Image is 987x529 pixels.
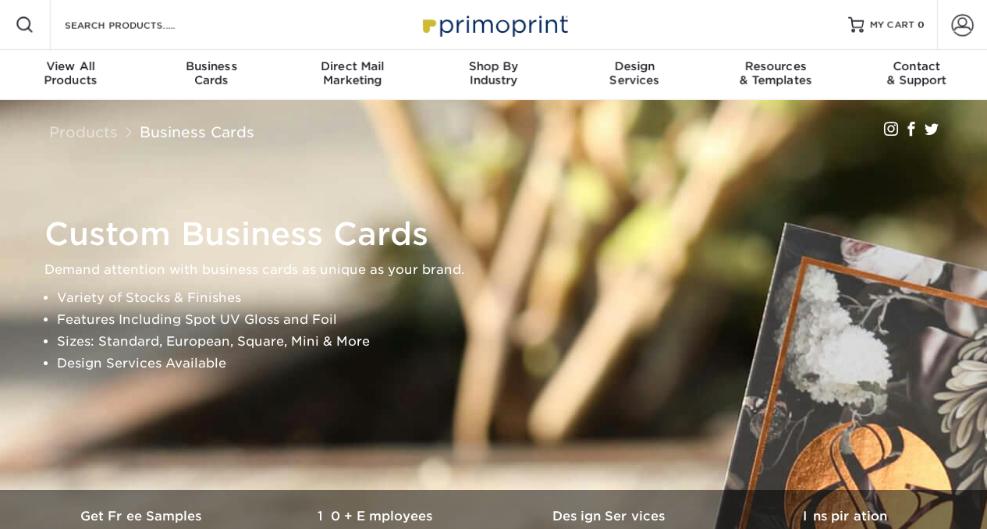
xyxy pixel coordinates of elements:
a: DesignServices [564,50,705,100]
div: & Templates [705,59,847,87]
div: & Support [846,59,987,87]
div: Industry [423,59,564,87]
h3: Inspiration [728,509,962,524]
a: Resources& Templates [705,50,847,100]
li: Design Services Available [57,353,957,375]
span: 0 [918,20,925,30]
span: Design [564,59,705,73]
h1: Custom Business Cards [44,215,957,253]
input: SEARCH PRODUCTS..... [63,16,215,34]
img: Primoprint [416,8,572,41]
span: Shop By [423,59,564,73]
h3: 10+ Employees [260,509,494,524]
span: MY CART [870,19,914,32]
h3: Get Free Samples [26,509,260,524]
a: Contact& Support [846,50,987,100]
a: Business Cards [140,123,254,140]
div: Cards [141,59,282,87]
span: Resources [705,59,847,73]
div: Services [564,59,705,87]
a: Shop ByIndustry [423,50,564,100]
span: Business [141,59,282,73]
a: BusinessCards [141,50,282,100]
li: Variety of Stocks & Finishes [57,287,957,309]
h3: Design Services [494,509,728,524]
a: Direct MailMarketing [282,50,423,100]
li: Sizes: Standard, European, Square, Mini & More [57,331,957,353]
a: Products [49,123,118,140]
span: Direct Mail [282,59,423,73]
span: Contact [846,59,987,73]
p: Demand attention with business cards as unique as your brand. [44,259,957,281]
div: Marketing [282,59,423,87]
li: Features Including Spot UV Gloss and Foil [57,309,957,331]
